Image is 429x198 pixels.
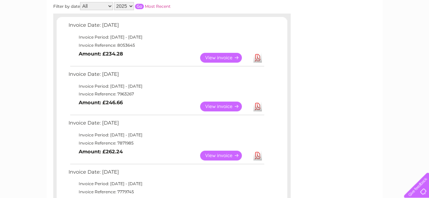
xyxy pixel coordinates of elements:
[370,29,380,34] a: Blog
[67,118,265,131] td: Invoice Date: [DATE]
[67,168,265,180] td: Invoice Date: [DATE]
[79,51,123,57] b: Amount: £234.28
[301,3,348,12] a: 0333 014 3131
[200,102,250,111] a: View
[310,29,323,34] a: Water
[67,180,265,188] td: Invoice Period: [DATE] - [DATE]
[53,2,231,10] div: Filter by date
[67,21,265,33] td: Invoice Date: [DATE]
[79,100,123,106] b: Amount: £246.66
[79,149,123,155] b: Amount: £262.24
[253,151,262,160] a: Download
[253,102,262,111] a: Download
[67,33,265,41] td: Invoice Period: [DATE] - [DATE]
[55,4,375,33] div: Clear Business is a trading name of Verastar Limited (registered in [GEOGRAPHIC_DATA] No. 3667643...
[67,188,265,196] td: Invoice Reference: 7779745
[67,90,265,98] td: Invoice Reference: 7963267
[200,151,250,160] a: View
[67,131,265,139] td: Invoice Period: [DATE] - [DATE]
[67,70,265,82] td: Invoice Date: [DATE]
[384,29,401,34] a: Contact
[327,29,342,34] a: Energy
[200,53,250,63] a: View
[67,41,265,49] td: Invoice Reference: 8053645
[67,82,265,90] td: Invoice Period: [DATE] - [DATE]
[253,53,262,63] a: Download
[145,4,171,9] a: Most Recent
[15,18,50,38] img: logo.png
[67,139,265,147] td: Invoice Reference: 7871985
[407,29,423,34] a: Log out
[346,29,366,34] a: Telecoms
